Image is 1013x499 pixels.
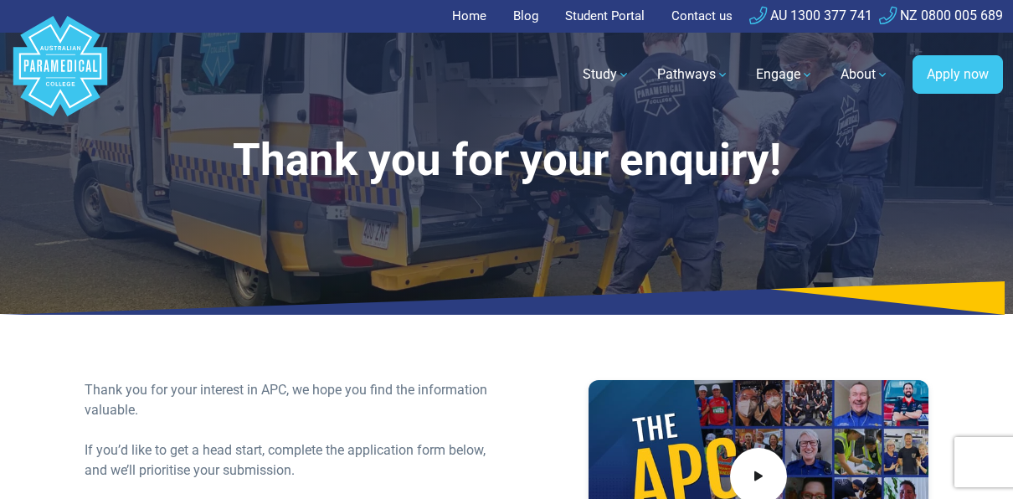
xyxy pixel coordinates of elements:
[749,8,872,23] a: AU 1300 377 741
[85,380,496,420] div: Thank you for your interest in APC, we hope you find the information valuable.
[573,51,640,98] a: Study
[746,51,824,98] a: Engage
[85,440,496,481] div: If you’d like to get a head start, complete the application form below, and we’ll prioritise your...
[879,8,1003,23] a: NZ 0800 005 689
[913,55,1003,94] a: Apply now
[85,134,928,187] h1: Thank you for your enquiry!
[830,51,899,98] a: About
[647,51,739,98] a: Pathways
[10,33,111,117] a: Australian Paramedical College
